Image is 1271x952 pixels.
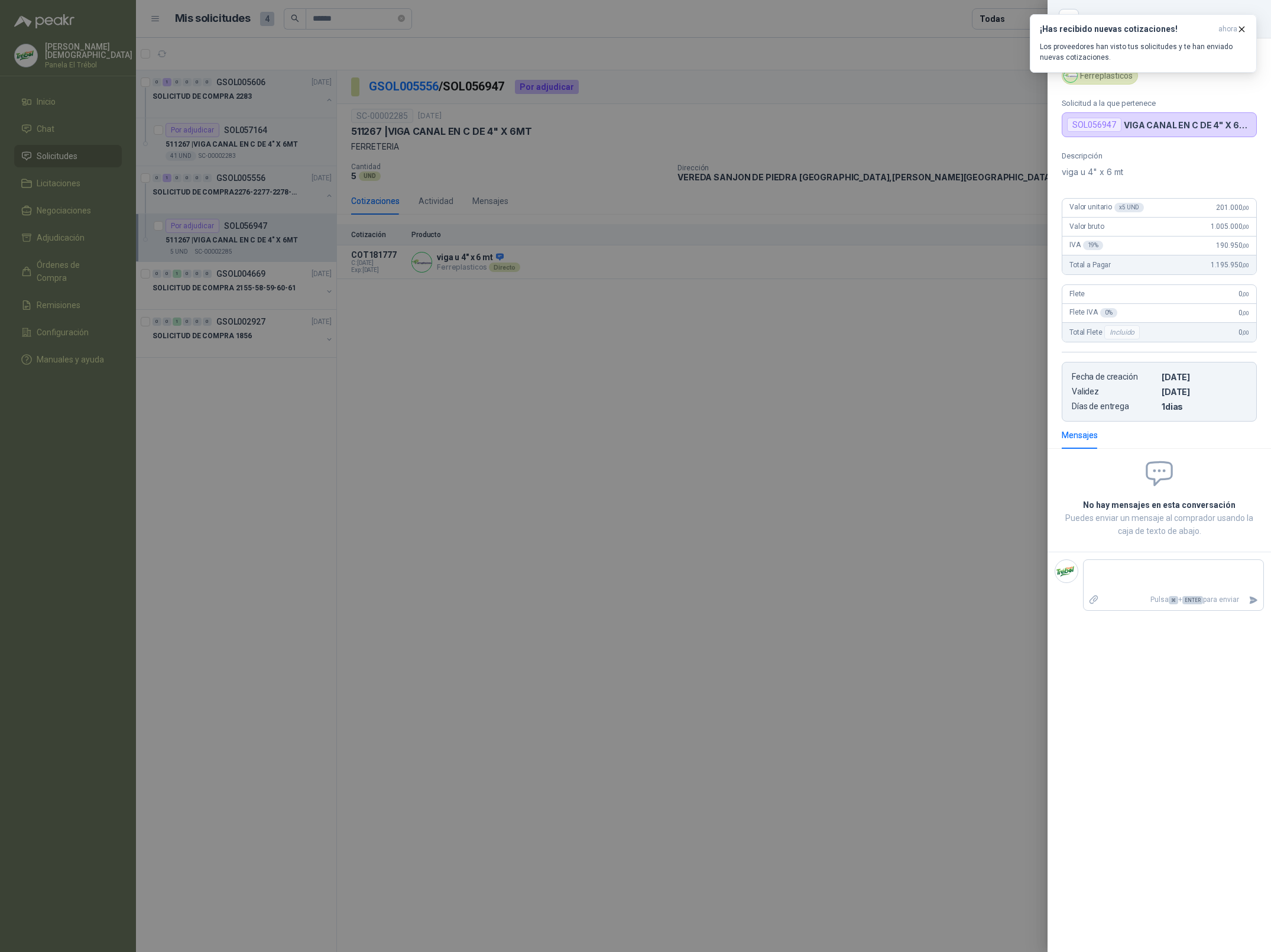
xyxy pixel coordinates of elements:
p: 1 dias [1162,401,1247,412]
p: Solicitud a la que pertenece [1062,99,1257,108]
label: Adjuntar archivos [1084,590,1104,610]
button: ¡Has recibido nuevas cotizaciones!ahora Los proveedores han visto tus solicitudes y te han enviad... [1030,14,1257,73]
p: [DATE] [1162,372,1247,382]
span: 0 [1238,309,1249,317]
p: VIGA CANAL EN C DE 4" X 6MT [1124,120,1251,130]
p: Pulsa + para enviar [1104,590,1244,610]
span: 201.000 [1216,203,1249,212]
button: Close [1062,12,1076,26]
span: 0 [1238,290,1249,298]
span: ,00 [1242,224,1249,230]
p: Validez [1072,387,1157,397]
span: Valor unitario [1069,203,1144,212]
span: Flete IVA [1069,308,1117,318]
span: ,00 [1242,205,1249,211]
span: ,00 [1242,262,1249,268]
span: ⌘ [1169,596,1178,604]
p: Fecha de creación [1072,372,1157,382]
span: 1.195.950 [1211,261,1249,269]
h3: ¡Has recibido nuevas cotizaciones! [1040,24,1214,34]
div: COT181777 [1085,9,1257,28]
span: ,00 [1242,310,1249,316]
p: Puedes enviar un mensaje al comprador usando la caja de texto de abajo. [1062,511,1257,537]
span: ENTER [1182,596,1203,604]
span: Flete [1069,290,1085,298]
div: x 5 UND [1114,203,1144,212]
span: ,00 [1242,242,1249,249]
span: ,00 [1242,291,1249,297]
span: IVA [1069,241,1103,250]
p: Descripción [1062,151,1257,160]
div: 0 % [1100,308,1117,318]
div: SOL056947 [1067,118,1121,132]
span: Total a Pagar [1069,261,1111,269]
button: Enviar [1244,590,1263,610]
span: ,00 [1242,329,1249,336]
span: Valor bruto [1069,222,1104,231]
img: Company Logo [1055,560,1078,582]
p: Los proveedores han visto tus solicitudes y te han enviado nuevas cotizaciones. [1040,41,1247,63]
p: Días de entrega [1072,401,1157,412]
div: 19 % [1083,241,1104,250]
h2: No hay mensajes en esta conversación [1062,498,1257,511]
span: ahora [1218,24,1237,34]
span: Total Flete [1069,325,1142,339]
span: 190.950 [1216,241,1249,250]
span: 0 [1238,328,1249,336]
div: Mensajes [1062,429,1098,442]
p: [DATE] [1162,387,1247,397]
span: 1.005.000 [1211,222,1249,231]
div: Incluido [1104,325,1140,339]
p: viga u 4" x 6 mt [1062,165,1257,179]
